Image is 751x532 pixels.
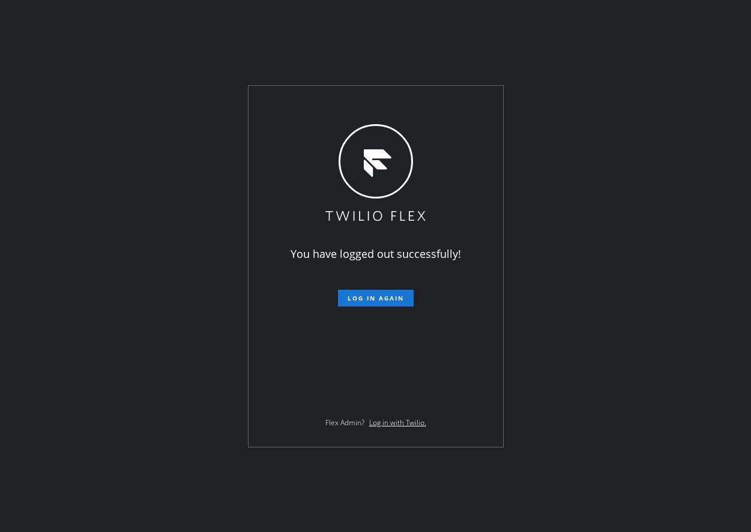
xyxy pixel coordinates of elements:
button: Log in again [338,290,414,306]
span: You have logged out successfully! [291,247,461,261]
span: Flex Admin? [325,417,364,428]
a: Log in with Twilio. [369,417,426,428]
span: Log in again [348,294,404,302]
